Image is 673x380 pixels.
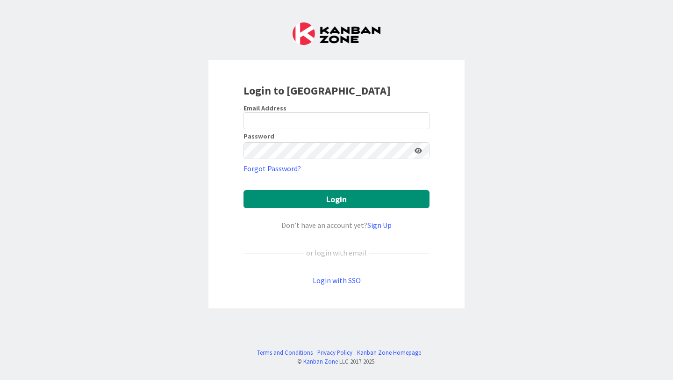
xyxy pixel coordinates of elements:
[357,348,421,357] a: Kanban Zone Homepage
[243,219,430,231] div: Don’t have an account yet?
[293,22,380,45] img: Kanban Zone
[243,190,430,208] button: Login
[243,83,391,98] b: Login to [GEOGRAPHIC_DATA]
[304,247,369,258] div: or login with email
[243,104,286,112] label: Email Address
[257,348,313,357] a: Terms and Conditions
[367,220,392,230] a: Sign Up
[243,163,301,174] a: Forgot Password?
[303,358,338,365] a: Kanban Zone
[252,357,421,366] div: © LLC 2017- 2025 .
[313,276,361,285] a: Login with SSO
[243,133,274,139] label: Password
[317,348,352,357] a: Privacy Policy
